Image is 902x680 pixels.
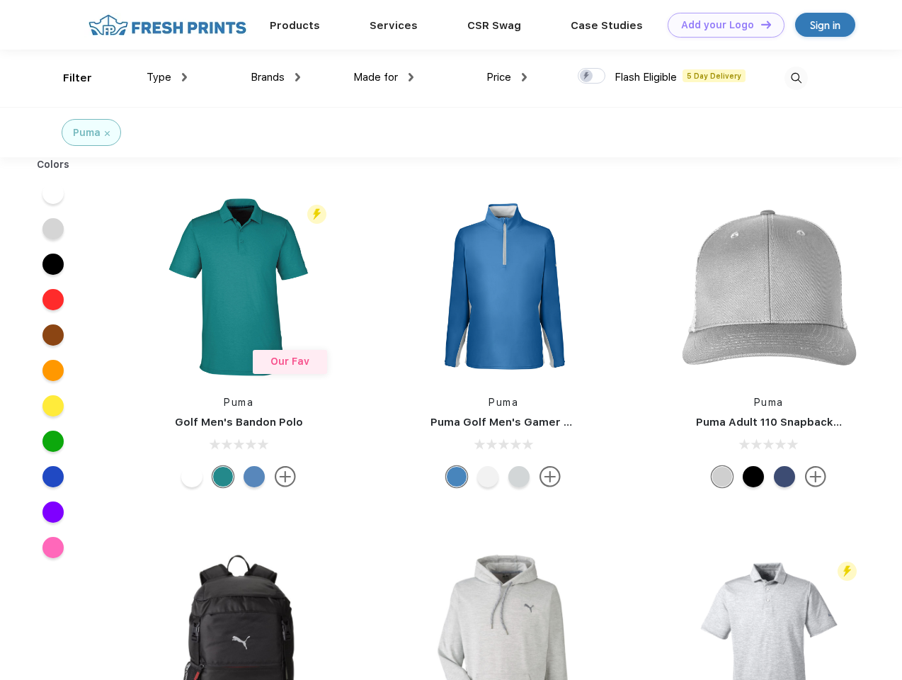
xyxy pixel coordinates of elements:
[774,466,795,487] div: Peacoat Qut Shd
[147,71,171,84] span: Type
[430,416,654,429] a: Puma Golf Men's Gamer Golf Quarter-Zip
[84,13,251,38] img: fo%20logo%202.webp
[212,466,234,487] div: Green Lagoon
[810,17,840,33] div: Sign in
[144,193,333,381] img: func=resize&h=266
[73,125,101,140] div: Puma
[477,466,498,487] div: Bright White
[105,131,110,136] img: filter_cancel.svg
[353,71,398,84] span: Made for
[409,73,413,81] img: dropdown.png
[754,397,784,408] a: Puma
[743,466,764,487] div: Pma Blk Pma Blk
[761,21,771,28] img: DT
[224,397,253,408] a: Puma
[681,19,754,31] div: Add your Logo
[295,73,300,81] img: dropdown.png
[307,205,326,224] img: flash_active_toggle.svg
[675,193,863,381] img: func=resize&h=266
[275,466,296,487] img: more.svg
[175,416,303,429] a: Golf Men's Bandon Polo
[486,71,511,84] span: Price
[784,67,808,90] img: desktop_search.svg
[540,466,561,487] img: more.svg
[370,19,418,32] a: Services
[615,71,677,84] span: Flash Eligible
[409,193,598,381] img: func=resize&h=266
[838,562,857,581] img: flash_active_toggle.svg
[683,69,746,82] span: 5 Day Delivery
[712,466,733,487] div: Quarry Brt Whit
[508,466,530,487] div: High Rise
[805,466,826,487] img: more.svg
[181,466,202,487] div: Bright White
[489,397,518,408] a: Puma
[63,70,92,86] div: Filter
[251,71,285,84] span: Brands
[182,73,187,81] img: dropdown.png
[467,19,521,32] a: CSR Swag
[446,466,467,487] div: Bright Cobalt
[244,466,265,487] div: Lake Blue
[522,73,527,81] img: dropdown.png
[26,157,81,172] div: Colors
[795,13,855,37] a: Sign in
[270,356,309,367] span: Our Fav
[270,19,320,32] a: Products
